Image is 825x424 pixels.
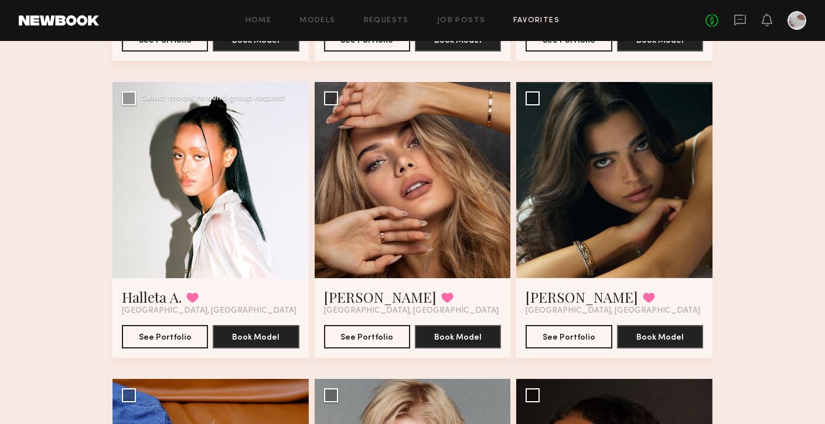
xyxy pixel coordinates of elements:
[122,288,182,306] a: Halleta A.
[513,17,560,25] a: Favorites
[437,17,486,25] a: Job Posts
[526,306,700,316] span: [GEOGRAPHIC_DATA], [GEOGRAPHIC_DATA]
[213,325,299,348] button: Book Model
[299,17,335,25] a: Models
[324,288,437,306] a: [PERSON_NAME]
[213,331,299,341] a: Book Model
[324,306,499,316] span: [GEOGRAPHIC_DATA], [GEOGRAPHIC_DATA]
[526,288,638,306] a: [PERSON_NAME]
[142,94,286,102] div: Select model to send group request
[415,325,501,348] button: Book Model
[324,325,410,348] button: See Portfolio
[213,35,299,45] a: Book Model
[122,306,296,316] span: [GEOGRAPHIC_DATA], [GEOGRAPHIC_DATA]
[122,325,208,348] button: See Portfolio
[415,35,501,45] a: Book Model
[246,17,272,25] a: Home
[415,331,501,341] a: Book Model
[617,331,703,341] a: Book Model
[617,325,703,348] button: Book Model
[526,325,612,348] button: See Portfolio
[364,17,409,25] a: Requests
[617,35,703,45] a: Book Model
